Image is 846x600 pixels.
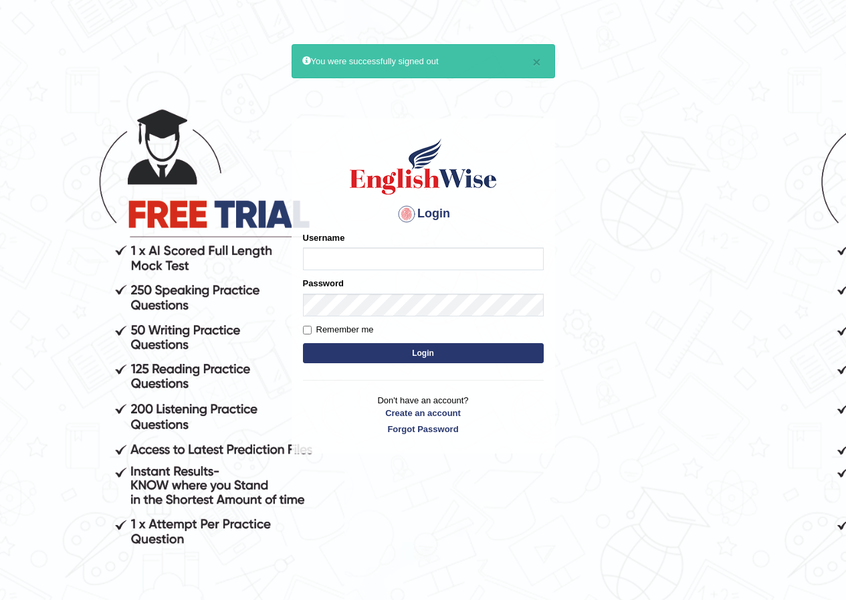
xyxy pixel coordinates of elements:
a: Create an account [303,407,544,419]
label: Username [303,231,345,244]
div: You were successfully signed out [292,44,555,78]
img: Logo of English Wise sign in for intelligent practice with AI [347,136,500,197]
button: Login [303,343,544,363]
label: Remember me [303,323,374,336]
label: Password [303,277,344,290]
a: Forgot Password [303,423,544,435]
input: Remember me [303,326,312,334]
p: Don't have an account? [303,394,544,435]
h4: Login [303,203,544,225]
button: × [532,55,540,69]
